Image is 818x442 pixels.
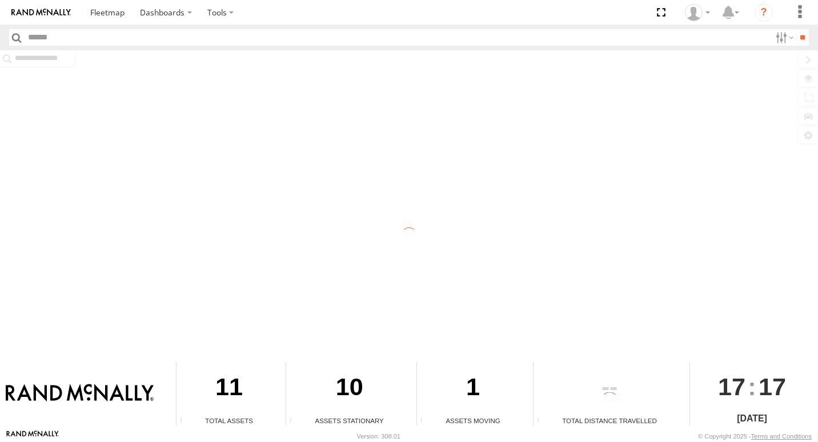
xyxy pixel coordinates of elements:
[286,416,412,425] div: Assets Stationary
[417,417,434,425] div: Total number of assets current in transit.
[11,9,71,17] img: rand-logo.svg
[6,384,154,403] img: Rand McNally
[6,431,59,442] a: Visit our Website
[755,3,773,22] i: ?
[177,417,194,425] div: Total number of Enabled Assets
[698,433,812,440] div: © Copyright 2025 -
[286,417,303,425] div: Total number of assets current stationary.
[771,29,796,46] label: Search Filter Options
[177,416,282,425] div: Total Assets
[534,417,551,425] div: Total distance travelled by all assets within specified date range and applied filters
[759,362,786,411] span: 17
[690,412,814,425] div: [DATE]
[177,362,282,416] div: 11
[751,433,812,440] a: Terms and Conditions
[417,362,529,416] div: 1
[417,416,529,425] div: Assets Moving
[357,433,400,440] div: Version: 308.01
[718,362,745,411] span: 17
[286,362,412,416] div: 10
[534,416,685,425] div: Total Distance Travelled
[681,4,714,21] div: Valeo Dash
[690,362,814,411] div: :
